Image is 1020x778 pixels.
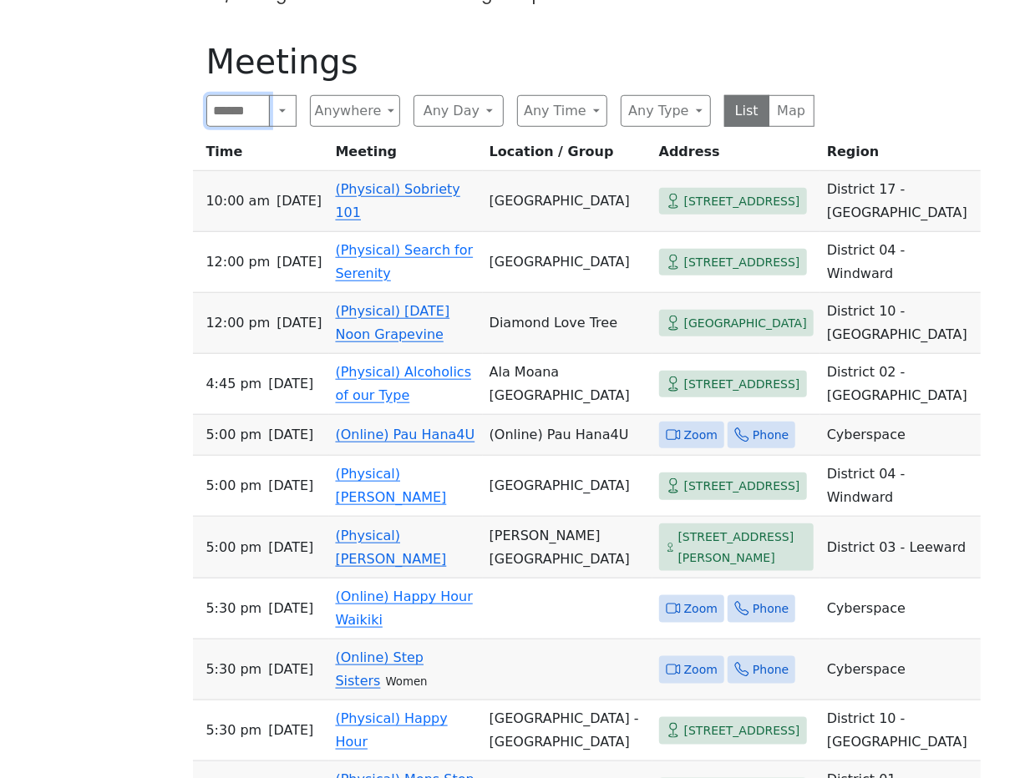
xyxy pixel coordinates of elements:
td: District 04 - Windward [820,232,981,293]
span: 12:00 PM [206,311,271,335]
button: Anywhere [310,95,400,127]
a: (Physical) [PERSON_NAME] [336,528,447,567]
span: [STREET_ADDRESS] [684,720,800,741]
a: (Physical) Sobriety 101 [336,181,460,220]
a: (Physical) Alcoholics of our Type [336,364,472,403]
span: Zoom [684,425,718,446]
span: [DATE] [277,250,322,274]
td: District 10 - [GEOGRAPHIC_DATA] [820,293,981,354]
span: Zoom [684,599,718,619]
a: (Physical) Search for Serenity [336,242,474,281]
td: District 10 - [GEOGRAPHIC_DATA] [820,700,981,761]
span: 5:00 PM [206,474,262,498]
th: Time [193,140,329,171]
span: [STREET_ADDRESS][PERSON_NAME] [678,527,807,568]
span: [DATE] [268,719,313,742]
span: [GEOGRAPHIC_DATA] [684,313,807,334]
span: 12:00 PM [206,250,271,274]
span: [STREET_ADDRESS] [684,374,800,395]
th: Location / Group [483,140,652,171]
a: (Physical) [DATE] Noon Grapevine [336,303,450,342]
th: Region [820,140,981,171]
span: 10:00 AM [206,189,271,213]
button: Any Day [414,95,504,127]
span: [DATE] [268,597,313,620]
span: Phone [753,425,789,446]
span: [DATE] [277,189,322,213]
small: Women [386,675,428,688]
td: District 17 - [GEOGRAPHIC_DATA] [820,171,981,232]
td: Cyberspace [820,639,981,700]
td: District 03 - Leeward [820,517,981,578]
a: (Physical) Happy Hour [336,710,448,750]
span: 5:30 PM [206,597,262,620]
span: Zoom [684,659,718,680]
span: [DATE] [268,474,313,498]
td: District 04 - Windward [820,456,981,517]
td: Cyberspace [820,415,981,457]
button: Map [769,95,814,127]
span: [DATE] [268,423,313,447]
button: Search [269,95,296,127]
span: Phone [753,599,789,619]
span: [DATE] [277,311,322,335]
td: [GEOGRAPHIC_DATA] [483,171,652,232]
span: 5:30 PM [206,658,262,681]
a: (Physical) [PERSON_NAME] [336,466,447,505]
a: (Online) Happy Hour Waikiki [336,589,473,628]
th: Meeting [329,140,483,171]
td: [GEOGRAPHIC_DATA] [483,232,652,293]
button: Any Time [517,95,607,127]
span: [STREET_ADDRESS] [684,191,800,212]
span: [STREET_ADDRESS] [684,476,800,497]
span: Phone [753,659,789,680]
span: 5:00 PM [206,536,262,559]
h1: Meetings [206,42,814,82]
th: Address [652,140,820,171]
td: [GEOGRAPHIC_DATA] - [GEOGRAPHIC_DATA] [483,700,652,761]
span: 4:45 PM [206,372,262,396]
input: Search [206,95,271,127]
td: [GEOGRAPHIC_DATA] [483,456,652,517]
td: Diamond Love Tree [483,293,652,354]
span: 5:00 PM [206,423,262,447]
button: List [724,95,770,127]
td: Cyberspace [820,578,981,639]
span: [STREET_ADDRESS] [684,252,800,273]
a: (Online) Step Sisters [336,649,424,689]
a: (Online) Pau Hana4U [336,427,475,442]
button: Any Type [621,95,711,127]
td: Ala Moana [GEOGRAPHIC_DATA] [483,354,652,415]
td: [PERSON_NAME][GEOGRAPHIC_DATA] [483,517,652,578]
span: [DATE] [268,658,313,681]
span: 5:30 PM [206,719,262,742]
span: [DATE] [268,372,313,396]
td: (Online) Pau Hana4U [483,415,652,457]
td: District 02 - [GEOGRAPHIC_DATA] [820,354,981,415]
span: [DATE] [268,536,313,559]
